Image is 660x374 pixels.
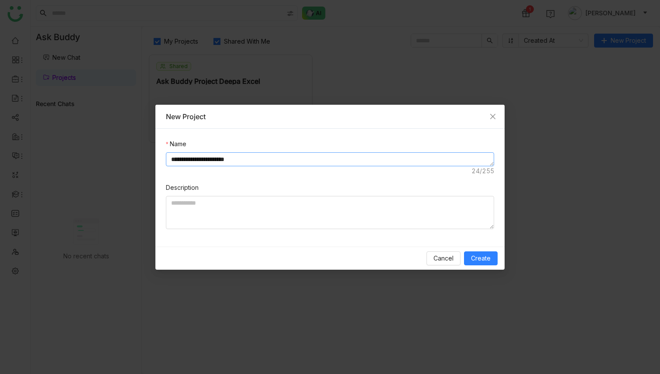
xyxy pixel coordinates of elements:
[481,105,505,128] button: Close
[166,112,494,121] div: New Project
[471,254,491,263] span: Create
[464,251,498,265] button: Create
[166,139,186,149] label: Name
[426,251,461,265] button: Cancel
[166,183,199,192] label: Description
[433,254,454,263] span: Cancel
